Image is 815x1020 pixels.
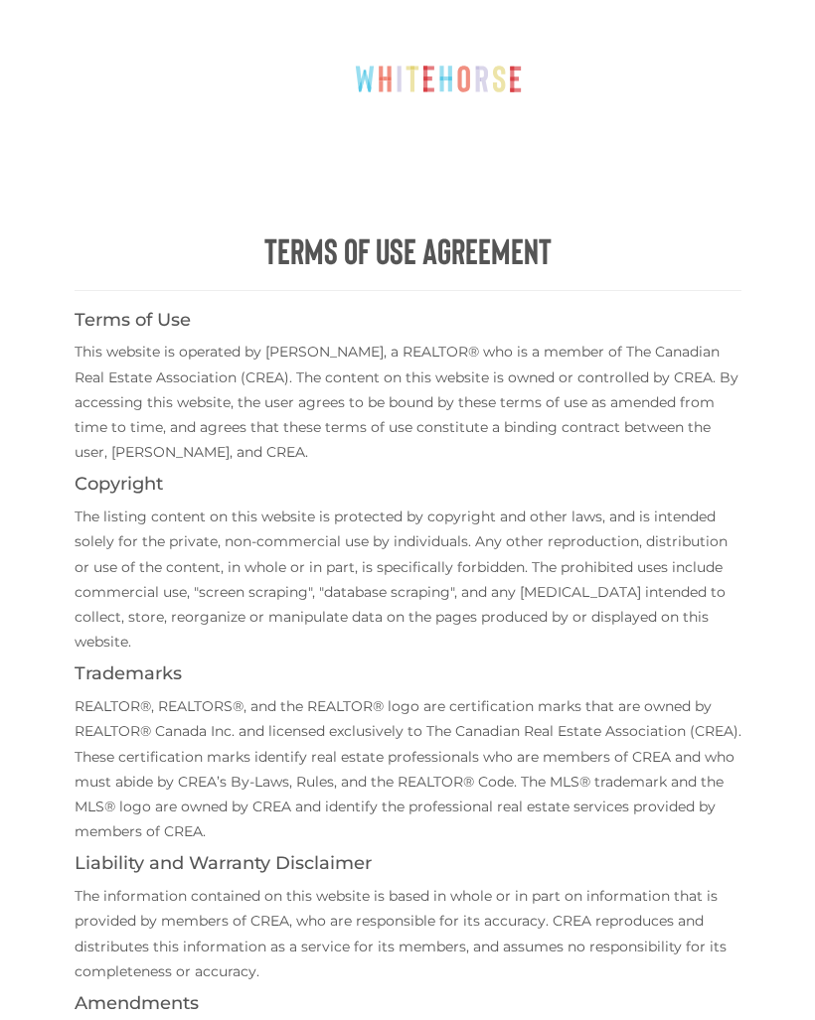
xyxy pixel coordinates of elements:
[75,994,741,1014] h4: Amendments
[75,475,741,495] h4: Copyright
[563,42,756,83] span: Call or Text [PERSON_NAME]: [PHONE_NUMBER]
[75,884,741,984] p: The information contained on this website is based in whole or in part on information that is pro...
[75,505,741,655] p: The listing content on this website is protected by copyright and other laws, and is intended sol...
[75,664,741,684] h4: Trademarks
[539,30,780,95] a: Call or Text [PERSON_NAME]: [PHONE_NUMBER]
[75,340,741,465] p: This website is operated by [PERSON_NAME], a REALTOR® who is a member of The Canadian Real Estate...
[75,311,741,331] h4: Terms of Use
[392,163,424,196] div: Menu Toggle
[75,694,741,844] p: REALTOR®, REALTORS®, and the REALTOR® logo are certification marks that are owned by REALTOR® Can...
[75,230,741,270] h1: Terms of Use Agreement
[75,854,741,874] h4: Liability and Warranty Disclaimer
